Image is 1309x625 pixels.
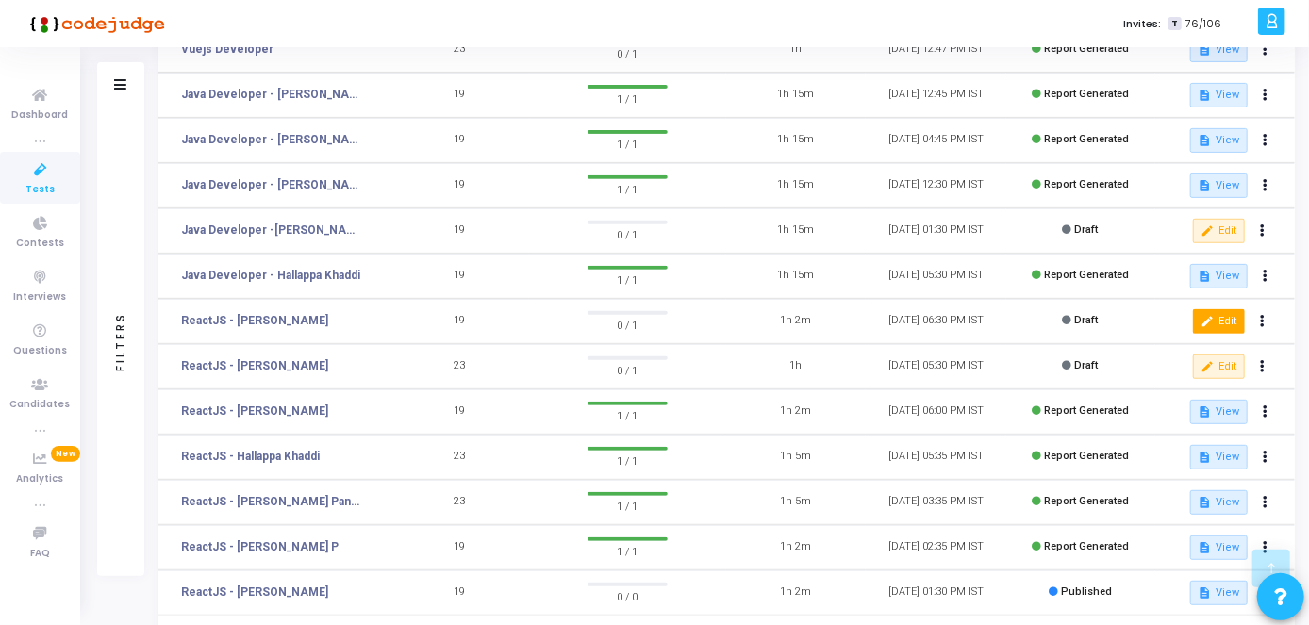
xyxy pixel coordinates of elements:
[726,208,866,254] td: 1h 15m
[1193,219,1245,243] button: Edit
[1198,496,1211,509] mat-icon: description
[16,236,64,252] span: Contests
[1190,83,1248,107] button: View
[181,267,360,284] a: Java Developer - Hallappa Khaddi
[1075,359,1099,371] span: Draft
[112,238,129,446] div: Filters
[726,73,866,118] td: 1h 15m
[1044,133,1129,145] span: Report Generated
[389,570,529,616] td: 19
[181,41,273,58] a: Vuejs Developer
[181,312,328,329] a: ReactJS - [PERSON_NAME]
[726,570,866,616] td: 1h 2m
[588,496,667,515] span: 1 / 1
[588,134,667,153] span: 1 / 1
[1190,535,1248,560] button: View
[726,118,866,163] td: 1h 15m
[25,182,55,198] span: Tests
[1190,173,1248,198] button: View
[1198,405,1211,419] mat-icon: description
[726,163,866,208] td: 1h 15m
[1201,224,1214,238] mat-icon: edit
[588,541,667,560] span: 1 / 1
[1190,400,1248,424] button: View
[1075,314,1099,326] span: Draft
[866,480,1005,525] td: [DATE] 03:35 PM IST
[1190,264,1248,288] button: View
[1201,360,1214,373] mat-icon: edit
[866,73,1005,118] td: [DATE] 12:45 PM IST
[1201,315,1214,328] mat-icon: edit
[181,222,361,238] a: Java Developer -[PERSON_NAME]
[588,405,667,424] span: 1 / 1
[1193,309,1245,334] button: Edit
[389,163,529,208] td: 19
[1198,451,1211,464] mat-icon: description
[13,343,67,359] span: Questions
[726,525,866,570] td: 1h 2m
[866,389,1005,435] td: [DATE] 06:00 PM IST
[181,448,320,465] a: ReactJS - Hallappa Khaddi
[1198,134,1211,147] mat-icon: description
[389,73,529,118] td: 19
[1185,16,1221,32] span: 76/106
[588,43,667,62] span: 0 / 1
[181,584,328,600] a: ReactJS - [PERSON_NAME]
[726,480,866,525] td: 1h 5m
[1198,89,1211,102] mat-icon: description
[1123,16,1161,32] label: Invites:
[866,525,1005,570] td: [DATE] 02:35 PM IST
[1198,270,1211,283] mat-icon: description
[866,118,1005,163] td: [DATE] 04:45 PM IST
[1190,38,1248,62] button: View
[866,299,1005,344] td: [DATE] 06:30 PM IST
[181,86,361,103] a: Java Developer - [PERSON_NAME] [PERSON_NAME]
[181,357,328,374] a: ReactJS - [PERSON_NAME]
[866,163,1005,208] td: [DATE] 12:30 PM IST
[389,389,529,435] td: 19
[389,435,529,480] td: 23
[1044,495,1129,507] span: Report Generated
[866,208,1005,254] td: [DATE] 01:30 PM IST
[588,586,667,605] span: 0 / 0
[588,89,667,107] span: 1 / 1
[588,179,667,198] span: 1 / 1
[1044,88,1129,100] span: Report Generated
[24,5,165,42] img: logo
[866,27,1005,73] td: [DATE] 12:47 PM IST
[389,118,529,163] td: 19
[181,176,361,193] a: Java Developer - [PERSON_NAME]
[588,360,667,379] span: 0 / 1
[1075,223,1099,236] span: Draft
[181,538,339,555] a: ReactJS - [PERSON_NAME] P
[1044,404,1129,417] span: Report Generated
[866,254,1005,299] td: [DATE] 05:30 PM IST
[1190,581,1248,605] button: View
[181,493,361,510] a: ReactJS - [PERSON_NAME] Panda
[1193,354,1245,379] button: Edit
[1198,541,1211,554] mat-icon: description
[51,446,80,462] span: New
[1190,490,1248,515] button: View
[389,525,529,570] td: 19
[588,451,667,469] span: 1 / 1
[389,299,529,344] td: 19
[389,344,529,389] td: 23
[1044,540,1129,552] span: Report Generated
[389,208,529,254] td: 19
[181,403,328,419] a: ReactJS - [PERSON_NAME]
[389,254,529,299] td: 19
[1190,445,1248,469] button: View
[726,299,866,344] td: 1h 2m
[726,254,866,299] td: 1h 15m
[181,131,361,148] a: Java Developer - [PERSON_NAME]
[1044,450,1129,462] span: Report Generated
[1044,178,1129,190] span: Report Generated
[17,471,64,487] span: Analytics
[1198,43,1211,57] mat-icon: description
[866,435,1005,480] td: [DATE] 05:35 PM IST
[1044,269,1129,281] span: Report Generated
[1044,42,1129,55] span: Report Generated
[726,344,866,389] td: 1h
[726,435,866,480] td: 1h 5m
